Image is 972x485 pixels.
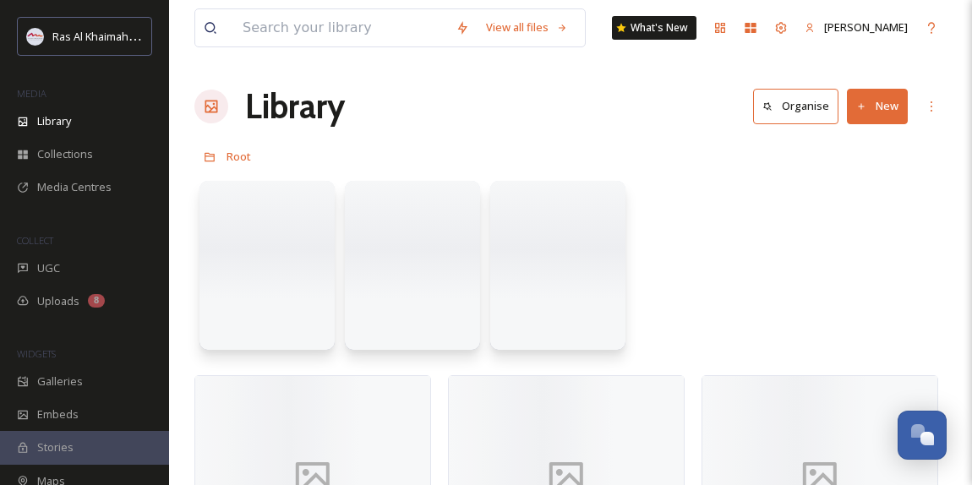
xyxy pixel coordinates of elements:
[17,87,46,100] span: MEDIA
[898,411,947,460] button: Open Chat
[227,146,251,166] a: Root
[37,146,93,162] span: Collections
[88,294,105,308] div: 8
[234,9,447,46] input: Search your library
[847,89,908,123] button: New
[37,373,83,390] span: Galleries
[17,234,53,247] span: COLLECT
[17,347,56,360] span: WIDGETS
[478,11,576,44] a: View all files
[37,113,71,129] span: Library
[37,293,79,309] span: Uploads
[612,16,696,40] a: What's New
[52,28,292,44] span: Ras Al Khaimah Tourism Development Authority
[753,89,838,123] button: Organise
[227,149,251,164] span: Root
[245,81,345,132] a: Library
[824,19,908,35] span: [PERSON_NAME]
[27,28,44,45] img: Logo_RAKTDA_RGB-01.png
[37,260,60,276] span: UGC
[37,406,79,422] span: Embeds
[37,439,74,455] span: Stories
[796,11,916,44] a: [PERSON_NAME]
[37,179,112,195] span: Media Centres
[753,89,847,123] a: Organise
